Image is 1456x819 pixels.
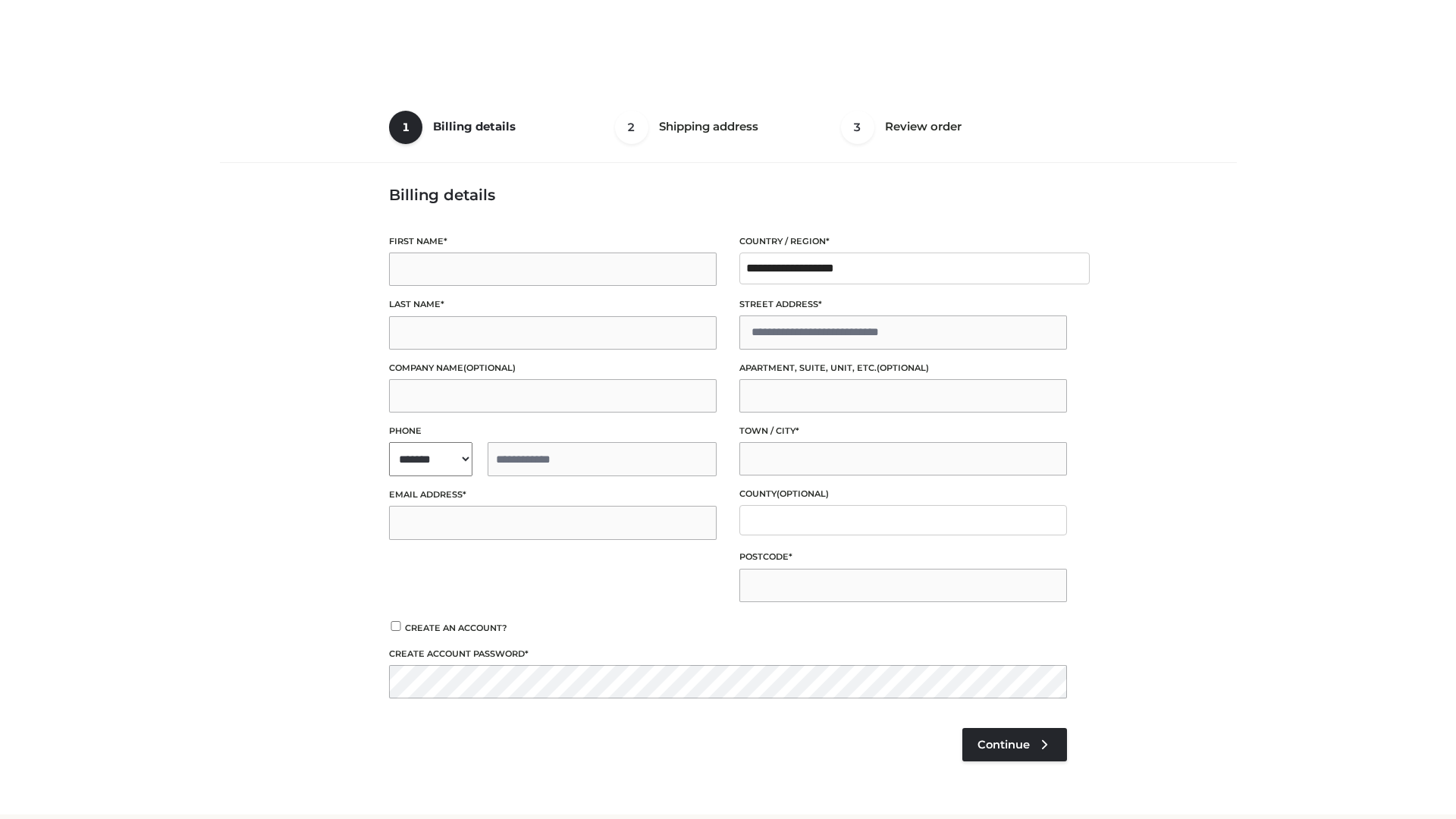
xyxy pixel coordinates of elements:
span: (optional) [463,362,516,373]
label: First name [389,234,717,249]
label: County [739,487,1067,501]
span: Create an account? [405,623,507,633]
span: Review order [885,119,962,133]
label: Street address [739,297,1067,312]
span: 1 [389,111,422,144]
span: 3 [841,111,874,144]
label: Country / Region [739,234,1067,249]
label: Phone [389,424,717,438]
label: Company name [389,361,717,375]
input: Create an account? [389,621,403,631]
label: Apartment, suite, unit, etc. [739,361,1067,375]
span: 2 [615,111,648,144]
span: Shipping address [659,119,758,133]
span: (optional) [877,362,929,373]
label: Postcode [739,550,1067,564]
a: Continue [962,728,1067,761]
label: Town / City [739,424,1067,438]
span: Billing details [433,119,516,133]
span: Continue [977,738,1030,752]
h3: Billing details [389,186,1067,204]
label: Last name [389,297,717,312]
label: Email address [389,488,717,502]
label: Create account password [389,647,1067,661]
span: (optional) [777,488,829,499]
